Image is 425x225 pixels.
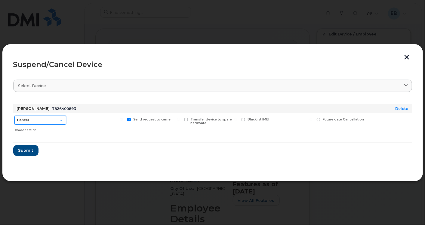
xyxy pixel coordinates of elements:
[190,117,232,125] span: Transfer device to spare hardware
[120,118,123,121] input: Send request to carrier
[177,118,180,121] input: Transfer device to spare hardware
[396,106,408,111] a: Delete
[248,117,269,121] span: Blacklist IMEI
[13,61,412,68] div: Suspend/Cancel Device
[310,118,313,121] input: Future date Cancellation
[234,118,237,121] input: Blacklist IMEI
[133,117,172,121] span: Send request to carrier
[323,117,364,121] span: Future date Cancellation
